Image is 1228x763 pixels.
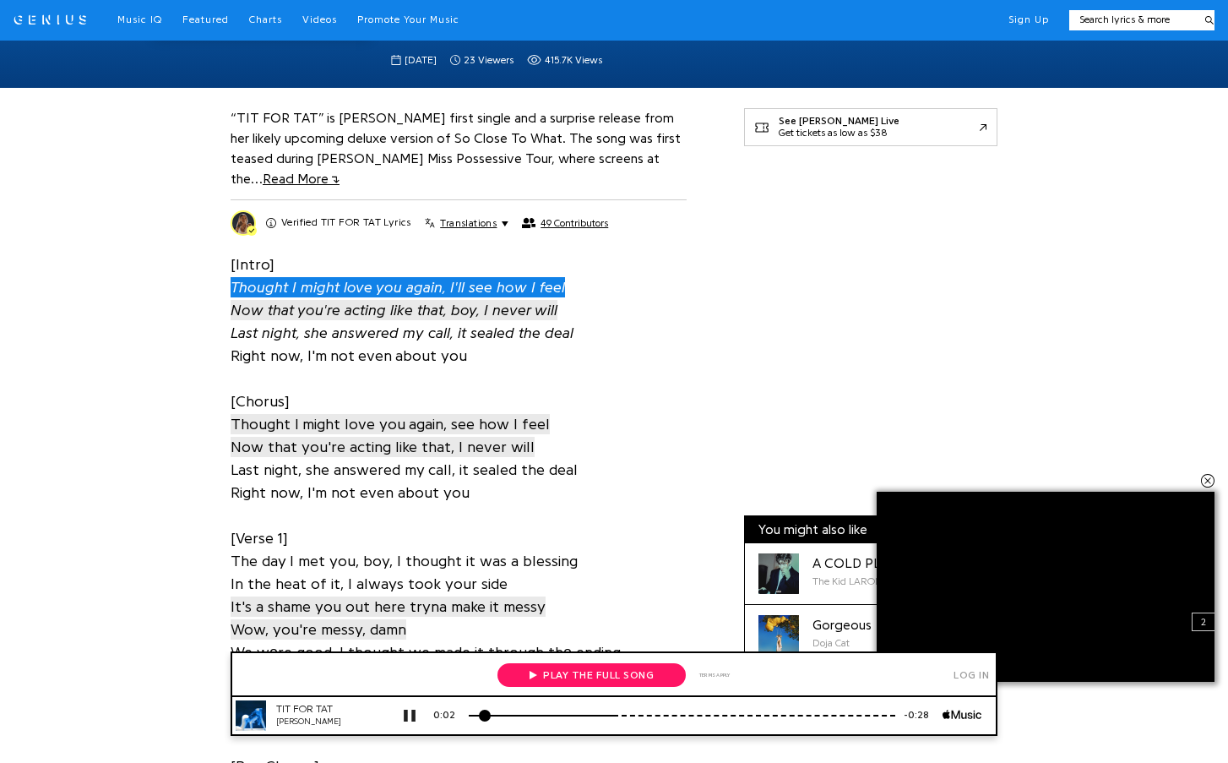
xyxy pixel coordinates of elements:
a: Featured [182,14,229,27]
img: 72x72bb.jpg [19,49,49,79]
div: You might also like [745,516,997,543]
a: Charts [249,14,282,27]
button: 49 Contributors [522,217,608,229]
span: Translations [440,216,497,230]
a: Play the full song [280,2,469,46]
img: get [2,1,14,13]
img: info.svg [233,5,248,20]
span: Promote Your Music [357,14,459,25]
span: Videos [302,14,337,25]
div: TIT FOR TAT [59,51,160,65]
a: Videos [302,14,337,27]
span: 415.7K views [545,53,602,68]
div: [PERSON_NAME] [59,64,160,77]
i: Thought I might love you again, I'll see how I feel [231,280,565,295]
div: Gorgeous [812,615,872,635]
a: Cover art for Gorgeous by Doja CatGorgeousDoja Cat [745,605,997,667]
a: It's a shame you out here tryna make it messyWow, you're messy, damn [231,595,546,640]
span: 415,749 views [527,53,602,68]
i: Last night, she answered my call, it sealed the deal [231,298,573,341]
button: Translations [425,216,508,230]
span: Featured [182,14,229,25]
a: Thought I might love you again, see how I feelNow that you're acting like that, I never will [231,412,550,458]
a: See [PERSON_NAME] LiveGet tickets as low as $38 [744,108,997,146]
span: 49 Contributors [541,217,608,229]
a: Promote Your Music [357,14,459,27]
div: -0:28 [678,57,725,71]
a: Now that you're acting like that, boy, I never will [231,298,557,321]
img: consumer-privacy-logo.png [2,2,15,15]
div: Cover art for Gorgeous by Doja Cat [758,615,799,656]
div: Log in [730,14,779,33]
div: The Kid LAROI [812,574,896,589]
span: 23 viewers [450,53,513,68]
div: Doja Cat [812,635,872,651]
span: 2 [1201,615,1206,628]
span: Read More [263,172,340,186]
input: Search lyrics & more [1069,13,1195,27]
div: Get tickets as low as $38 [779,128,899,139]
a: “TIT FOR TAT” is [PERSON_NAME] first single and a surprise release from her likely upcoming delux... [231,112,681,186]
span: Charts [249,14,282,25]
a: Cover art for A COLD PLAY by The Kid LAROIA COLD PLAYThe Kid LAROI [745,543,997,605]
h2: TIT FOR TAT Lyrics [281,216,411,230]
span: [DATE] [405,53,437,68]
span: It's a shame you out here tryna make it messy Wow, you're messy, damn [231,597,546,640]
a: Thought I might love you again, I'll see how I feel [231,275,565,298]
span: Now that you're acting like that, boy, I never will [231,300,557,320]
span: 23 viewers [464,53,513,68]
div: Cover art for A COLD PLAY by The Kid LAROI [758,553,799,594]
span: Thought I might love you again, see how I feel Now that you're acting like that, I never will [231,414,550,457]
span: Play the full song [312,19,437,29]
iframe: Advertisement [744,170,997,381]
div: See [PERSON_NAME] Live [779,116,899,128]
span: Music IQ [117,14,162,25]
button: Sign Up [1008,14,1049,27]
a: Music IQ [117,14,162,27]
div: A COLD PLAY [812,553,896,574]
